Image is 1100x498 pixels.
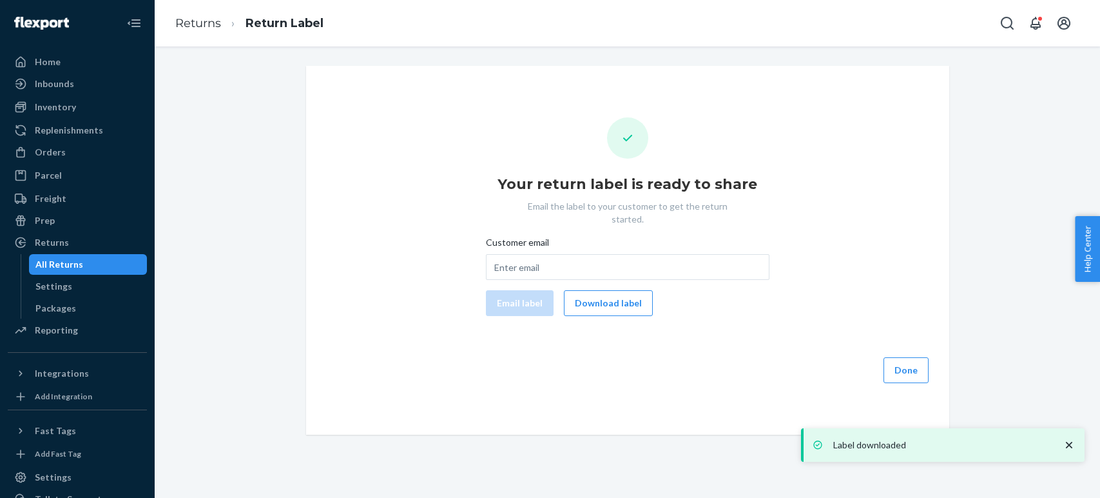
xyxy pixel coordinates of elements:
button: Done [883,357,929,383]
a: Replenishments [8,120,147,141]
a: Inbounds [8,74,147,94]
button: Email label [486,290,554,316]
input: Customer email [486,254,769,280]
ol: breadcrumbs [165,5,334,43]
div: Integrations [35,367,89,380]
div: Home [35,55,61,68]
button: Close Navigation [121,10,147,36]
button: Open Search Box [994,10,1020,36]
div: Reporting [35,324,78,337]
button: Open account menu [1051,10,1077,36]
button: Fast Tags [8,421,147,441]
a: Return Label [246,16,323,30]
div: Parcel [35,169,62,182]
button: Download label [564,290,653,316]
img: Flexport logo [14,17,69,30]
a: Reporting [8,320,147,341]
p: Label downloaded [833,439,1050,452]
div: Inbounds [35,77,74,90]
a: Returns [175,16,221,30]
a: Orders [8,142,147,163]
div: Replenishments [35,124,103,137]
a: Parcel [8,165,147,186]
a: Packages [29,298,148,319]
div: Settings [35,280,72,293]
div: Orders [35,146,66,159]
div: Prep [35,214,55,227]
a: Settings [29,276,148,297]
a: Prep [8,210,147,231]
button: Open notifications [1023,10,1048,36]
a: Freight [8,188,147,209]
h1: Your return label is ready to share [497,174,757,195]
div: Freight [35,192,66,205]
a: Home [8,52,147,72]
span: Customer email [486,236,549,254]
a: All Returns [29,254,148,275]
div: All Returns [35,258,83,271]
svg: close toast [1063,439,1076,452]
button: Help Center [1075,216,1100,282]
a: Returns [8,232,147,253]
div: Fast Tags [35,424,76,437]
div: Add Fast Tag [35,448,81,459]
a: Add Integration [8,389,147,404]
div: Packages [35,302,76,315]
button: Integrations [8,363,147,384]
div: Inventory [35,101,76,114]
a: Settings [8,467,147,488]
a: Inventory [8,97,147,117]
p: Email the label to your customer to get the return started. [515,200,740,226]
a: Add Fast Tag [8,446,147,462]
div: Settings [35,471,72,484]
div: Returns [35,236,69,249]
div: Add Integration [35,391,92,402]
